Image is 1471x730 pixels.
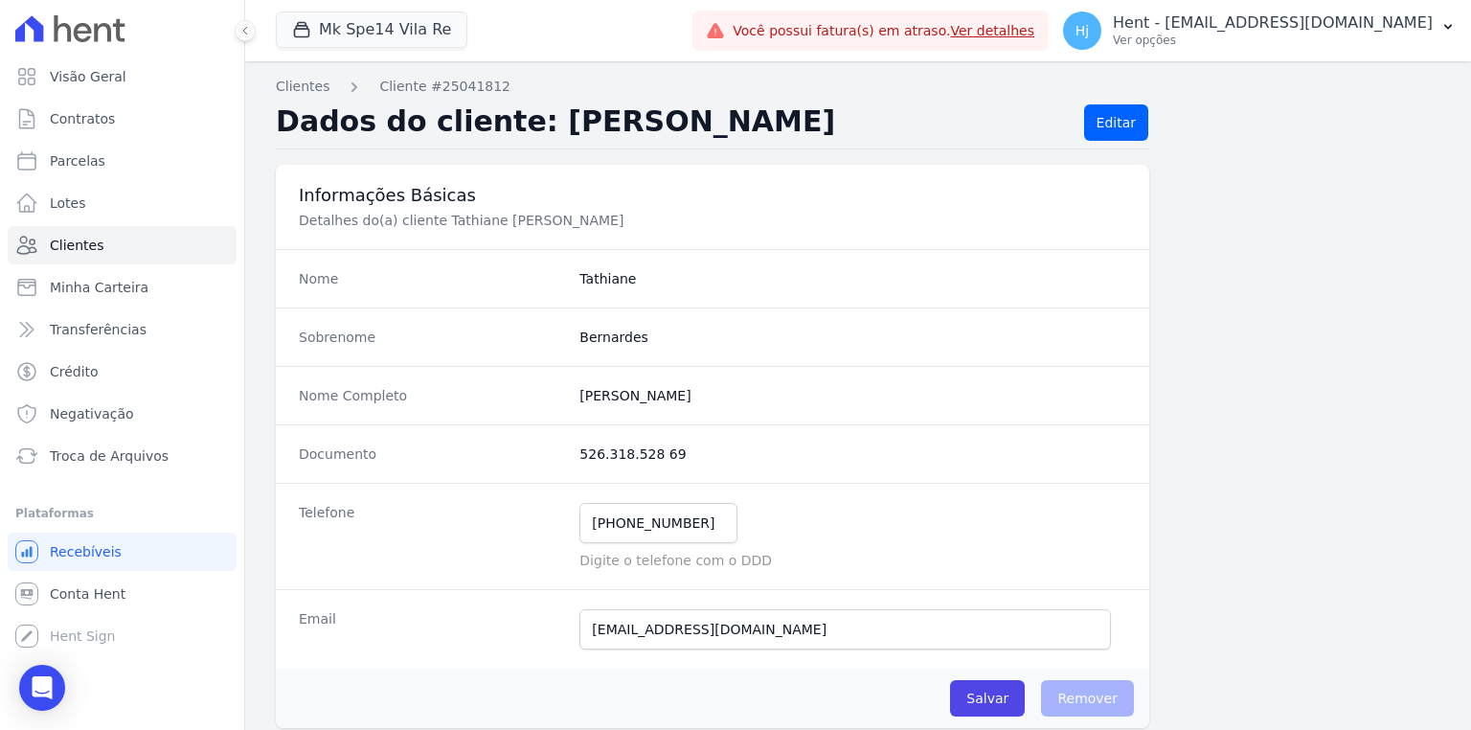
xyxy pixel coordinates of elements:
a: Conta Hent [8,575,237,613]
dd: Bernardes [579,328,1126,347]
a: Ver detalhes [950,23,1034,38]
dd: Tathiane [579,269,1126,288]
dt: Telefone [299,503,564,570]
span: Crédito [50,362,99,381]
a: Transferências [8,310,237,349]
div: Open Intercom Messenger [19,665,65,711]
div: Plataformas [15,502,229,525]
span: Conta Hent [50,584,125,604]
span: Visão Geral [50,67,126,86]
dd: 526.318.528 69 [579,445,1126,464]
nav: Breadcrumb [276,77,1440,97]
p: Detalhes do(a) cliente Tathiane [PERSON_NAME] [299,211,942,230]
p: Digite o telefone com o DDD [579,551,1126,570]
a: Clientes [8,226,237,264]
a: Minha Carteira [8,268,237,307]
a: Contratos [8,100,237,138]
button: Hj Hent - [EMAIL_ADDRESS][DOMAIN_NAME] Ver opções [1048,4,1471,57]
span: Remover [1041,680,1134,717]
a: Troca de Arquivos [8,437,237,475]
dd: [PERSON_NAME] [579,386,1126,405]
span: Transferências [50,320,147,339]
span: Recebíveis [50,542,122,561]
p: Ver opções [1113,33,1433,48]
h2: Dados do cliente: [PERSON_NAME] [276,104,1069,141]
a: Lotes [8,184,237,222]
span: Minha Carteira [50,278,148,297]
span: Você possui fatura(s) em atraso. [733,21,1034,41]
dt: Sobrenome [299,328,564,347]
dt: Nome [299,269,564,288]
span: Parcelas [50,151,105,171]
a: Cliente #25041812 [379,77,510,97]
h3: Informações Básicas [299,184,1126,207]
span: Contratos [50,109,115,128]
a: Crédito [8,353,237,391]
dt: Email [299,609,564,650]
a: Editar [1084,104,1148,141]
span: Lotes [50,194,86,213]
span: Troca de Arquivos [50,446,169,466]
a: Recebíveis [8,533,237,571]
input: Salvar [950,680,1025,717]
span: Hj [1075,24,1089,37]
span: Clientes [50,236,103,255]
a: Clientes [276,77,329,97]
a: Visão Geral [8,57,237,96]
dt: Nome Completo [299,386,564,405]
span: Negativação [50,404,134,423]
dt: Documento [299,445,564,464]
a: Negativação [8,395,237,433]
p: Hent - [EMAIL_ADDRESS][DOMAIN_NAME] [1113,13,1433,33]
button: Mk Spe14 Vila Re [276,11,467,48]
a: Parcelas [8,142,237,180]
